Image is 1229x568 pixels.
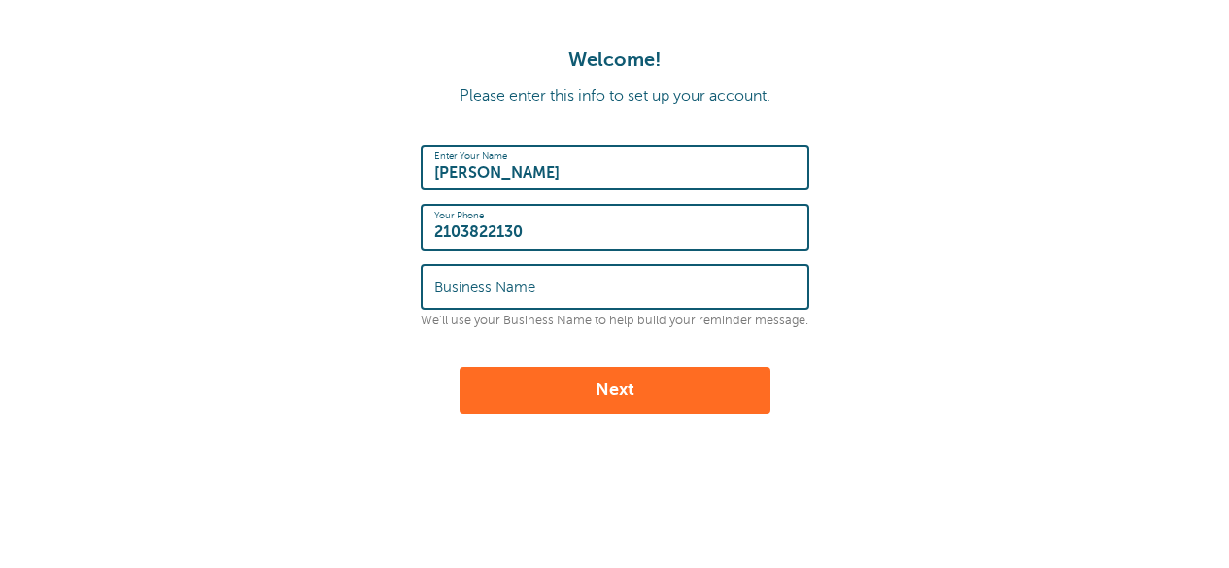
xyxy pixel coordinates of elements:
[460,367,770,414] button: Next
[19,87,1210,106] p: Please enter this info to set up your account.
[434,210,484,221] label: Your Phone
[19,49,1210,72] h1: Welcome!
[421,314,809,328] p: We'll use your Business Name to help build your reminder message.
[434,279,535,296] label: Business Name
[434,150,507,162] label: Enter Your Name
